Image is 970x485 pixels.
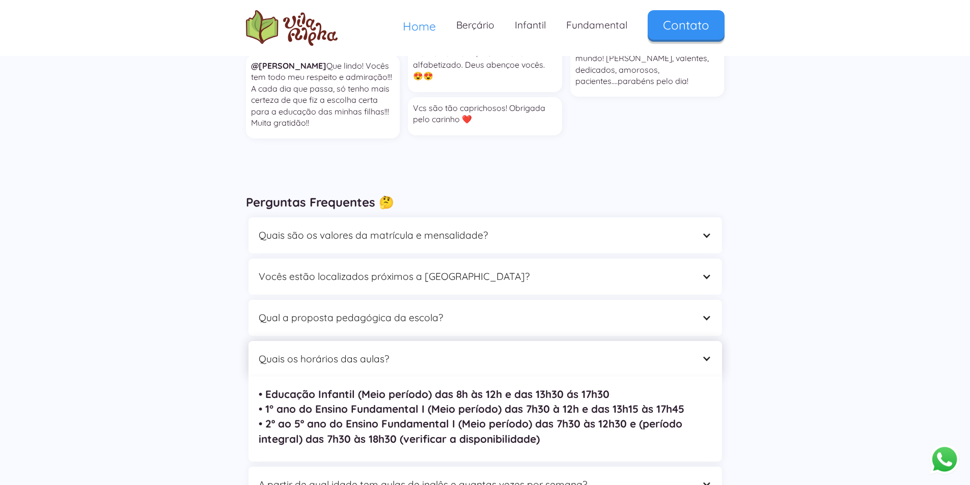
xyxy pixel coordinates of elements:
button: Abrir WhatsApp [929,444,960,475]
div: Quais são os valores da matrícula e mensalidade? [259,227,691,243]
nav: Quais os horários das aulas? [248,377,722,462]
p: Vcs são tão caprichosos! Obrigada pelo carinho ❤️ [413,102,557,125]
h3: Perguntas Frequentes 🤔 [246,194,725,210]
span: Home [403,19,436,34]
div: Qual a proposta pedagógica da escola? [259,310,691,326]
a: Infantil [505,10,556,40]
div: Vocês estão localizados próximos a [GEOGRAPHIC_DATA]? [248,259,722,295]
div: Vocês estão localizados próximos a [GEOGRAPHIC_DATA]? [259,269,691,284]
div: Quais são os valores da matrícula e mensalidade? [248,217,722,253]
img: logo Escola Vila Alpha [246,10,338,46]
strong: • Educação Infantil (Meio período) das 8h às 12h e das 13h30 ás 17h30 • 1° ano do Ensino Fundamen... [259,387,684,445]
p: Escola MUITO ESPECIAL, meu filho foi alfabetizado. Deus abençoe vocês. 😍😍 [413,36,557,82]
a: Berçário [446,10,505,40]
div: Qual a proposta pedagógica da escola? [248,300,722,336]
p: Que lindo! Vocês tem todo meu respeito e admiração!!! A cada dia que passa, só tenho mais certeza... [251,60,395,128]
strong: @[PERSON_NAME] [251,61,326,71]
a: home [246,10,338,46]
a: Contato [648,10,725,40]
a: Fundamental [556,10,638,40]
a: Home [393,10,446,42]
div: Quais os horários das aulas? [259,351,691,367]
div: Quais os horários das aulas? [248,341,722,377]
p: ‍ Vocês professores merecem todas as homenagens do mundo! [PERSON_NAME], valentes, dedicados, amo... [575,30,719,87]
